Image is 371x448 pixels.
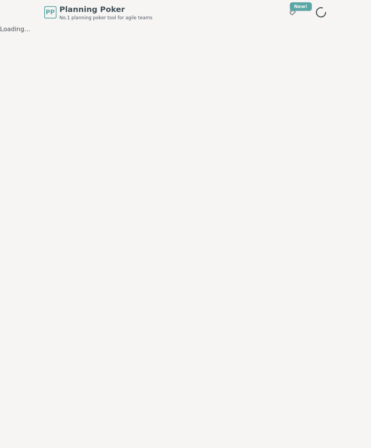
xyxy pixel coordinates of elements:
[44,4,153,21] a: PPPlanning PokerNo.1 planning poker tool for agile teams
[46,8,55,17] span: PP
[60,15,153,21] span: No.1 planning poker tool for agile teams
[290,2,312,11] div: New!
[60,4,153,15] span: Planning Poker
[286,5,299,19] button: New!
